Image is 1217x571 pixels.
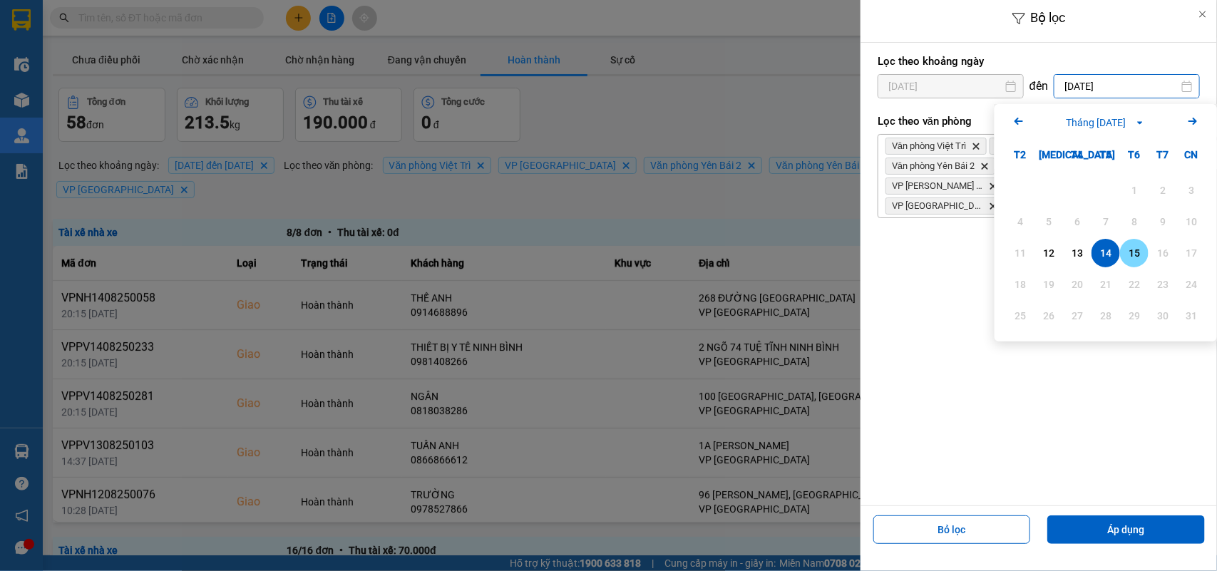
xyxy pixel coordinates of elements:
[1067,245,1087,262] div: 13
[1034,302,1063,330] div: Not available. Thứ Ba, tháng 08 26 2025.
[1124,213,1144,230] div: 8
[885,197,1004,215] span: VP Nam Định, close by backspace
[1177,207,1206,236] div: Not available. Chủ Nhật, tháng 08 10 2025.
[1177,140,1206,169] div: CN
[1153,213,1173,230] div: 9
[892,140,966,152] span: Văn phòng Việt Trì
[1010,245,1030,262] div: 11
[873,515,1031,544] button: Bỏ lọc
[1010,113,1027,130] svg: Arrow Left
[1006,239,1034,267] div: Not available. Thứ Hai, tháng 08 11 2025.
[1149,207,1177,236] div: Not available. Thứ Bảy, tháng 08 9 2025.
[1006,140,1034,169] div: T2
[1062,115,1150,130] button: Tháng [DATE]
[1120,176,1149,205] div: Not available. Thứ Sáu, tháng 08 1 2025.
[1153,245,1173,262] div: 16
[1149,176,1177,205] div: Not available. Thứ Bảy, tháng 08 2 2025.
[1010,276,1030,293] div: 18
[1092,270,1120,299] div: Not available. Thứ Năm, tháng 08 21 2025.
[1120,207,1149,236] div: Not available. Thứ Sáu, tháng 08 8 2025.
[1149,140,1177,169] div: T7
[1031,10,1066,25] span: Bộ lọc
[989,182,997,190] svg: Delete
[1096,276,1116,293] div: 21
[1092,207,1120,236] div: Not available. Thứ Năm, tháng 08 7 2025.
[1153,276,1173,293] div: 23
[1063,207,1092,236] div: Not available. Thứ Tư, tháng 08 6 2025.
[1010,213,1030,230] div: 4
[1024,79,1054,93] div: đến
[1149,302,1177,330] div: Not available. Thứ Bảy, tháng 08 30 2025.
[1120,302,1149,330] div: Not available. Thứ Sáu, tháng 08 29 2025.
[1181,276,1201,293] div: 24
[1092,239,1120,267] div: Selected. Thứ Năm, tháng 08 14 2025. It's available.
[1063,140,1092,169] div: T4
[1120,239,1149,267] div: Choose Thứ Sáu, tháng 08 15 2025. It's available.
[980,162,989,170] svg: Delete
[972,142,980,150] svg: Delete
[1149,270,1177,299] div: Not available. Thứ Bảy, tháng 08 23 2025.
[1124,276,1144,293] div: 22
[1010,307,1030,324] div: 25
[1096,245,1116,262] div: 14
[885,138,987,155] span: Văn phòng Việt Trì, close by backspace
[1181,213,1201,230] div: 10
[1039,213,1059,230] div: 5
[1034,239,1063,267] div: Choose Thứ Ba, tháng 08 12 2025. It's available.
[1034,270,1063,299] div: Not available. Thứ Ba, tháng 08 19 2025.
[878,75,1023,98] input: Select a date.
[1034,207,1063,236] div: Not available. Thứ Ba, tháng 08 5 2025.
[1181,245,1201,262] div: 17
[1063,239,1092,267] div: Choose Thứ Tư, tháng 08 13 2025. It's available.
[1120,140,1149,169] div: T6
[885,178,1004,195] span: VP Trần Phú TB, close by backspace
[1096,213,1116,230] div: 7
[1124,245,1144,262] div: 15
[892,180,983,192] span: VP Trần Phú TB
[1034,140,1063,169] div: [MEDICAL_DATA]
[1039,245,1059,262] div: 12
[1067,213,1087,230] div: 6
[1124,182,1144,199] div: 1
[1177,302,1206,330] div: Not available. Chủ Nhật, tháng 08 31 2025.
[1039,276,1059,293] div: 19
[1120,270,1149,299] div: Not available. Thứ Sáu, tháng 08 22 2025.
[885,158,995,175] span: Văn phòng Yên Bái 2, close by backspace
[1006,207,1034,236] div: Not available. Thứ Hai, tháng 08 4 2025.
[1177,239,1206,267] div: Not available. Chủ Nhật, tháng 08 17 2025.
[1153,307,1173,324] div: 30
[1124,307,1144,324] div: 29
[1184,113,1201,132] button: Next month.
[1067,276,1087,293] div: 20
[1149,239,1177,267] div: Not available. Thứ Bảy, tháng 08 16 2025.
[892,160,975,172] span: Văn phòng Yên Bái 2
[1063,302,1092,330] div: Not available. Thứ Tư, tháng 08 27 2025.
[1092,302,1120,330] div: Not available. Thứ Năm, tháng 08 28 2025.
[1181,307,1201,324] div: 31
[1153,182,1173,199] div: 2
[1006,302,1034,330] div: Not available. Thứ Hai, tháng 08 25 2025.
[892,200,983,212] span: VP Nam Định
[1010,113,1027,132] button: Previous month.
[1177,270,1206,299] div: Not available. Chủ Nhật, tháng 08 24 2025.
[1047,515,1205,544] button: Áp dụng
[995,104,1217,341] div: Calendar.
[1039,307,1059,324] div: 26
[989,202,997,210] svg: Delete
[1181,182,1201,199] div: 3
[878,54,1200,68] label: Lọc theo khoảng ngày
[1067,307,1087,324] div: 27
[1054,75,1199,98] input: Select a date.
[1184,113,1201,130] svg: Arrow Right
[878,114,1200,128] label: Lọc theo văn phòng
[1092,140,1120,169] div: T5
[1063,270,1092,299] div: Not available. Thứ Tư, tháng 08 20 2025.
[990,138,1108,155] span: VP Ninh Bình, close by backspace
[1006,270,1034,299] div: Not available. Thứ Hai, tháng 08 18 2025.
[1096,307,1116,324] div: 28
[1177,176,1206,205] div: Not available. Chủ Nhật, tháng 08 3 2025.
